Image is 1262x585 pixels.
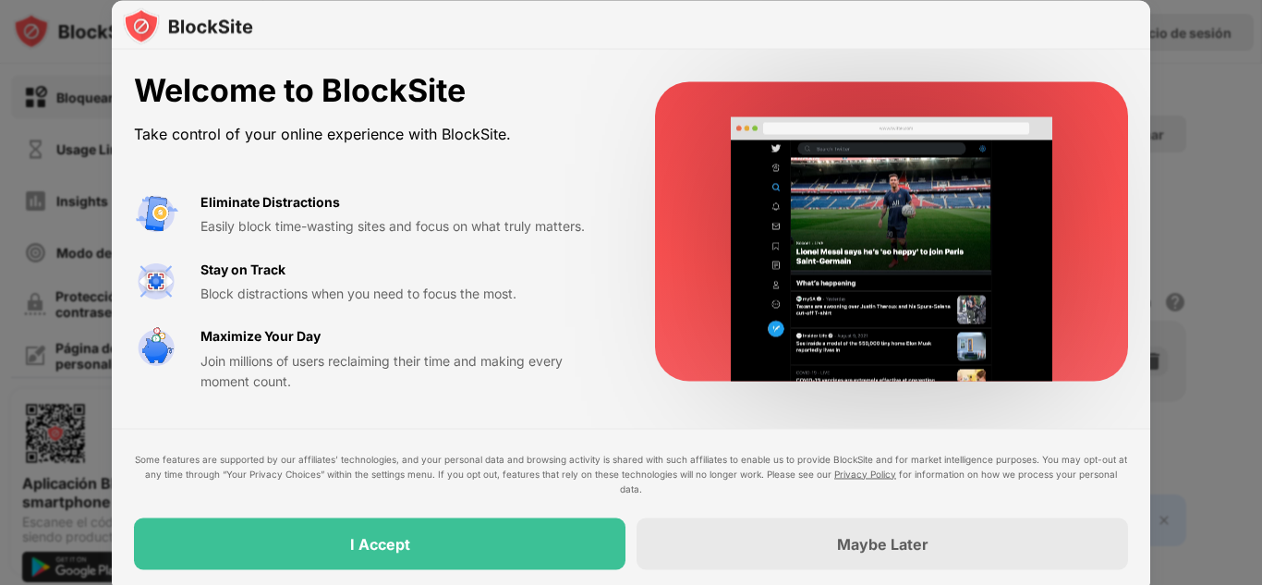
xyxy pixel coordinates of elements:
div: Eliminate Distractions [200,191,340,212]
div: Stay on Track [200,259,285,279]
div: Join millions of users reclaiming their time and making every moment count. [200,350,611,392]
img: value-focus.svg [134,259,178,303]
div: Block distractions when you need to focus the most. [200,283,611,303]
img: value-safe-time.svg [134,326,178,371]
img: value-avoid-distractions.svg [134,191,178,236]
div: Welcome to BlockSite [134,72,611,110]
div: Easily block time-wasting sites and focus on what truly matters. [200,216,611,237]
div: I Accept [350,534,410,553]
div: Maybe Later [837,534,928,553]
div: Take control of your online experience with BlockSite. [134,120,611,147]
img: logo-blocksite.svg [123,7,253,44]
div: Maximize Your Day [200,326,321,347]
a: Privacy Policy [834,468,896,479]
div: Some features are supported by our affiliates’ technologies, and your personal data and browsing ... [134,451,1128,495]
